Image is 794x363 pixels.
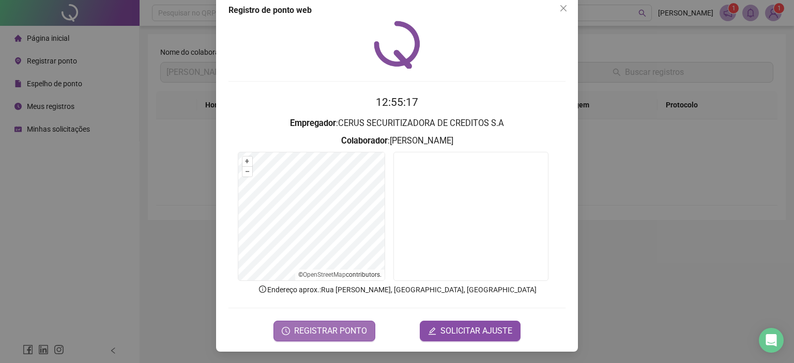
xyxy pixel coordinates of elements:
button: REGISTRAR PONTO [273,321,375,341]
div: Registro de ponto web [228,4,566,17]
li: © contributors. [298,271,381,278]
h3: : CERUS SECURITIZADORA DE CREDITOS S.A [228,117,566,130]
button: editSOLICITAR AJUSTE [420,321,521,341]
span: edit [428,327,436,335]
span: info-circle [258,285,267,294]
span: clock-circle [282,327,290,335]
strong: Empregador [290,118,336,128]
time: 12:55:17 [376,96,418,108]
strong: Colaborador [341,136,388,146]
span: SOLICITAR AJUSTE [440,325,512,337]
img: QRPoint [374,21,420,69]
a: OpenStreetMap [303,271,346,278]
h3: : [PERSON_NAME] [228,134,566,148]
div: Open Intercom Messenger [759,328,784,353]
p: Endereço aprox. : Rua [PERSON_NAME], [GEOGRAPHIC_DATA], [GEOGRAPHIC_DATA] [228,284,566,295]
span: REGISTRAR PONTO [294,325,367,337]
button: – [242,167,252,177]
button: + [242,156,252,166]
span: close [559,4,568,12]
